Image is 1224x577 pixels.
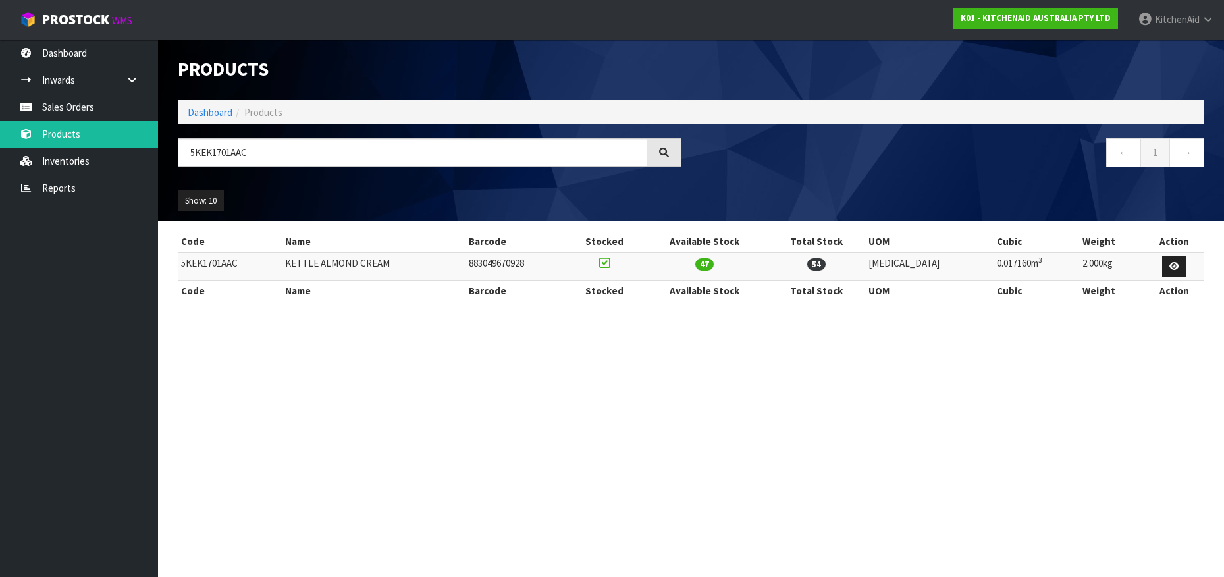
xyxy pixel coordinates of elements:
span: 54 [807,258,826,271]
span: Products [244,106,282,119]
th: Total Stock [768,231,865,252]
th: Cubic [994,281,1079,302]
td: 5KEK1701AAC [178,252,282,281]
a: ← [1106,138,1141,167]
td: KETTLE ALMOND CREAM [282,252,466,281]
small: WMS [112,14,132,27]
span: KitchenAid [1155,13,1200,26]
img: cube-alt.png [20,11,36,28]
span: 47 [695,258,714,271]
th: Code [178,281,282,302]
strong: K01 - KITCHENAID AUSTRALIA PTY LTD [961,13,1111,24]
td: 2.000kg [1079,252,1144,281]
th: Available Stock [641,281,767,302]
th: Barcode [466,281,568,302]
th: Action [1144,231,1204,252]
th: Stocked [568,231,641,252]
td: 0.017160m [994,252,1079,281]
td: [MEDICAL_DATA] [865,252,994,281]
th: Weight [1079,281,1144,302]
a: → [1169,138,1204,167]
nav: Page navigation [701,138,1205,171]
th: Available Stock [641,231,767,252]
button: Show: 10 [178,190,224,211]
th: UOM [865,281,994,302]
span: ProStock [42,11,109,28]
td: 883049670928 [466,252,568,281]
h1: Products [178,59,681,80]
th: UOM [865,231,994,252]
a: 1 [1140,138,1170,167]
th: Barcode [466,231,568,252]
th: Action [1144,281,1204,302]
th: Stocked [568,281,641,302]
sup: 3 [1038,256,1042,265]
th: Total Stock [768,281,865,302]
input: Search products [178,138,647,167]
th: Weight [1079,231,1144,252]
th: Name [282,281,466,302]
th: Cubic [994,231,1079,252]
th: Name [282,231,466,252]
a: Dashboard [188,106,232,119]
th: Code [178,231,282,252]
